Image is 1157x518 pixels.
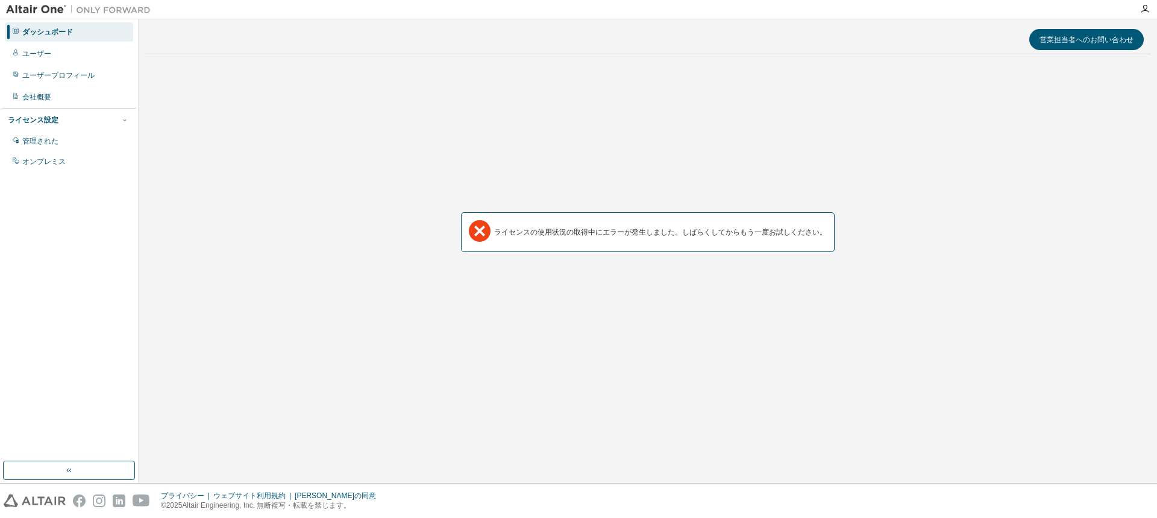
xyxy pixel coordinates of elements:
font: ダッシュボード [22,28,73,36]
img: youtube.svg [133,494,150,507]
font: 会社概要 [22,93,51,101]
font: Altair Engineering, Inc. 無断複写・転載を禁じます。 [182,501,351,510]
img: instagram.svg [93,494,105,507]
font: 営業担当者へのお問い合わせ [1039,34,1133,45]
font: [PERSON_NAME]の同意 [295,491,376,500]
font: ウェブサイト利用規約 [213,491,286,500]
img: linkedin.svg [113,494,125,507]
font: プライバシー [161,491,204,500]
font: オンプレミス [22,157,66,166]
img: altair_logo.svg [4,494,66,507]
font: ユーザープロフィール [22,71,95,80]
font: 2025 [166,501,183,510]
font: © [161,501,166,510]
img: facebook.svg [73,494,86,507]
font: ライセンスの使用状況の取得中にエラーが発生しました。しばらくしてからもう一度お試しください。 [494,228,827,236]
font: ライセンス設定 [8,116,58,124]
img: アルタイルワン [6,4,157,16]
font: 管理された [22,137,58,145]
button: 営業担当者へのお問い合わせ [1029,29,1144,50]
font: ユーザー [22,49,51,58]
